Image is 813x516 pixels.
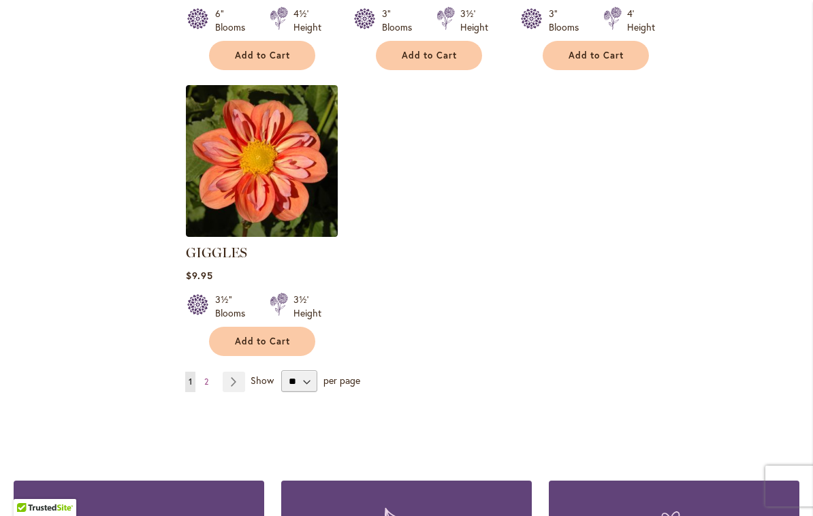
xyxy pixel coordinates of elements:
[569,50,624,61] span: Add to Cart
[204,376,208,387] span: 2
[376,41,482,70] button: Add to Cart
[251,374,274,387] span: Show
[189,376,192,387] span: 1
[402,50,458,61] span: Add to Cart
[215,293,253,320] div: 3½" Blooms
[235,336,291,347] span: Add to Cart
[10,468,48,506] iframe: Launch Accessibility Center
[209,327,315,356] button: Add to Cart
[201,372,212,392] a: 2
[382,7,420,34] div: 3" Blooms
[323,374,360,387] span: per page
[186,85,338,237] img: GIGGLES
[186,227,338,240] a: GIGGLES
[543,41,649,70] button: Add to Cart
[293,7,321,34] div: 4½' Height
[235,50,291,61] span: Add to Cart
[209,41,315,70] button: Add to Cart
[627,7,655,34] div: 4' Height
[293,293,321,320] div: 3½' Height
[460,7,488,34] div: 3½' Height
[549,7,587,34] div: 3" Blooms
[215,7,253,34] div: 6" Blooms
[186,244,247,261] a: GIGGLES
[186,269,213,282] span: $9.95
